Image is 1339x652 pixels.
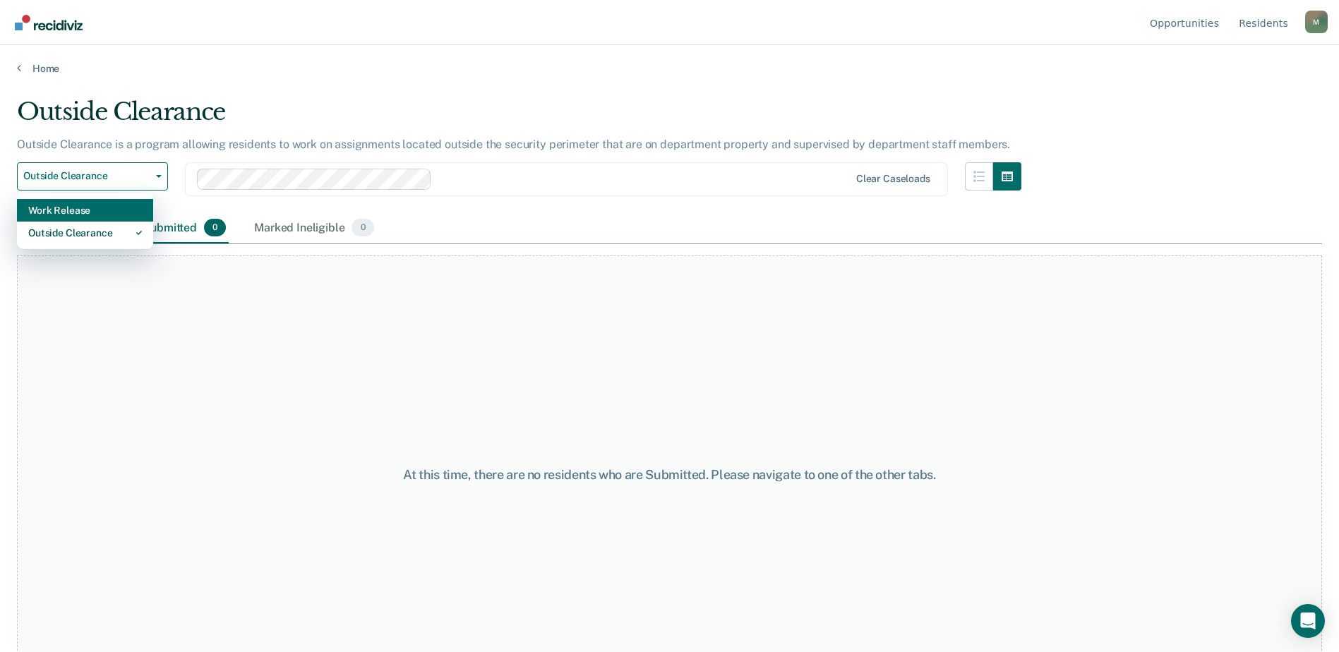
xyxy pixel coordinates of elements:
div: Work Release [28,199,142,222]
div: Clear caseloads [856,173,930,185]
div: Outside Clearance [28,222,142,244]
div: Marked Ineligible0 [251,213,377,244]
span: 0 [204,219,226,237]
div: M [1305,11,1328,33]
img: Recidiviz [15,15,83,30]
div: Outside Clearance [17,97,1021,138]
span: Outside Clearance [23,170,150,182]
div: At this time, there are no residents who are Submitted. Please navigate to one of the other tabs. [344,467,996,483]
button: Profile dropdown button [1305,11,1328,33]
div: Submitted0 [140,213,229,244]
div: Open Intercom Messenger [1291,604,1325,638]
button: Outside Clearance [17,162,168,191]
span: 0 [352,219,373,237]
a: Home [17,62,1322,75]
p: Outside Clearance is a program allowing residents to work on assignments located outside the secu... [17,138,1010,151]
div: Dropdown Menu [17,193,153,250]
